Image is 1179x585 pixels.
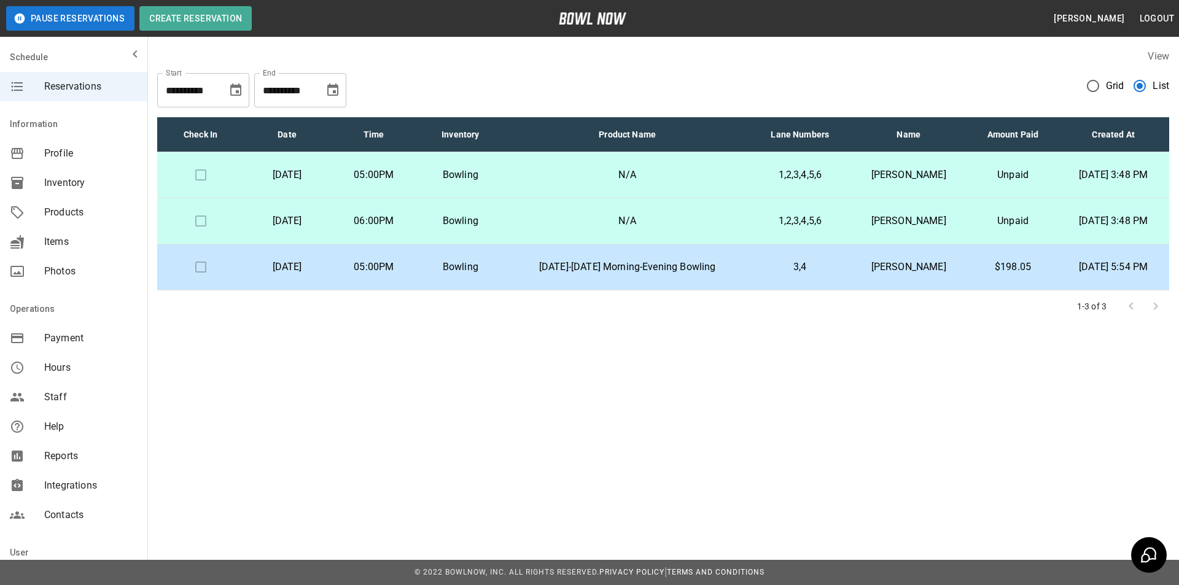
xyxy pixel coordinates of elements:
button: [PERSON_NAME] [1049,7,1129,30]
span: Products [44,205,138,220]
span: Items [44,234,138,249]
p: Bowling [427,260,494,274]
p: [PERSON_NAME] [859,260,959,274]
label: View [1148,50,1169,62]
span: Staff [44,390,138,405]
th: Lane Numbers [751,117,849,152]
th: Time [330,117,417,152]
th: Created At [1057,117,1169,152]
th: Inventory [417,117,504,152]
img: logo [559,12,626,25]
th: Amount Paid [968,117,1058,152]
span: Help [44,419,138,434]
p: 05:00PM [340,168,407,182]
p: Unpaid [978,168,1048,182]
p: [DATE] [254,168,321,182]
p: [DATE] [254,260,321,274]
span: List [1153,79,1169,93]
span: © 2022 BowlNow, Inc. All Rights Reserved. [414,568,599,576]
th: Check In [157,117,244,152]
span: Reports [44,449,138,463]
p: Bowling [427,168,494,182]
span: Inventory [44,176,138,190]
button: Logout [1135,7,1179,30]
p: 1,2,3,4,5,6 [761,214,839,228]
p: 06:00PM [340,214,407,228]
span: Contacts [44,508,138,522]
p: Unpaid [978,214,1048,228]
span: Profile [44,146,138,161]
p: Bowling [427,214,494,228]
p: [DATE] 3:48 PM [1067,168,1159,182]
p: 1,2,3,4,5,6 [761,168,839,182]
p: $198.05 [978,260,1048,274]
span: Grid [1106,79,1124,93]
p: [DATE]-[DATE] Morning-Evening Bowling [513,260,741,274]
span: Reservations [44,79,138,94]
button: Choose date, selected date is Sep 30, 2025 [224,78,248,103]
button: Pause Reservations [6,6,134,31]
p: 3,4 [761,260,839,274]
p: [PERSON_NAME] [859,168,959,182]
p: N/A [513,214,741,228]
span: Payment [44,331,138,346]
p: [PERSON_NAME] [859,214,959,228]
a: Privacy Policy [599,568,664,576]
span: Photos [44,264,138,279]
p: [DATE] [254,214,321,228]
span: Integrations [44,478,138,493]
p: N/A [513,168,741,182]
th: Date [244,117,330,152]
p: 1-3 of 3 [1077,300,1107,312]
span: Hours [44,360,138,375]
th: Name [849,117,968,152]
button: Create Reservation [139,6,252,31]
p: 05:00PM [340,260,407,274]
th: Product Name [504,117,751,152]
p: [DATE] 3:48 PM [1067,214,1159,228]
a: Terms and Conditions [667,568,765,576]
button: Choose date, selected date is Nov 30, 2025 [321,78,345,103]
p: [DATE] 5:54 PM [1067,260,1159,274]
